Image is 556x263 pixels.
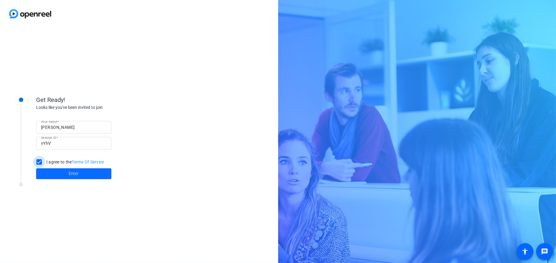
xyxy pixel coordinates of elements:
mat-label: Session ID [41,136,56,139]
button: Enter [36,168,111,179]
mat-icon: accessibility [521,248,529,255]
div: Looks like you've been invited to join [36,104,157,111]
label: I agree to the [45,159,104,165]
mat-label: Your name [41,120,57,123]
div: Get Ready! [36,95,157,104]
a: Terms Of Service [72,160,104,164]
mat-icon: message [541,248,548,255]
span: Enter [69,170,79,177]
